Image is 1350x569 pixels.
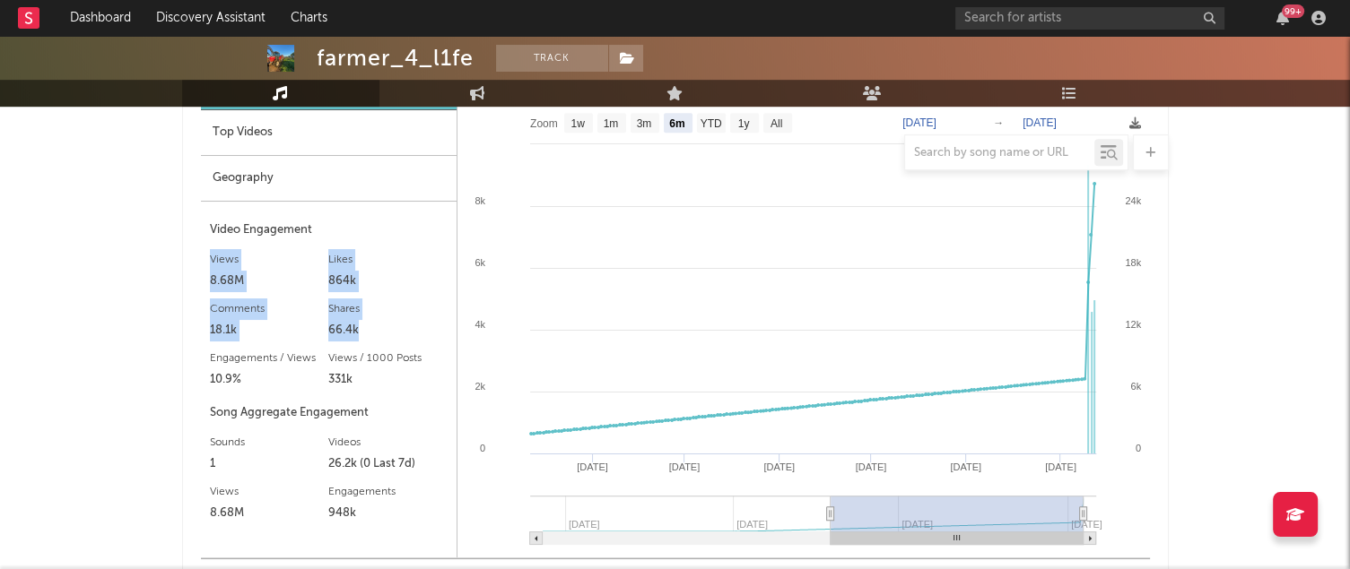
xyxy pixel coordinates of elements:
div: Shares [328,298,448,320]
text: 6k [475,257,485,268]
div: Views [210,249,329,271]
text: Zoom [530,117,558,130]
div: 10.9% [210,369,329,391]
text: [DATE] [1045,461,1076,472]
div: 1 [210,453,329,475]
text: All [770,117,781,130]
div: Likes [328,249,448,271]
text: [DATE] [855,461,886,472]
text: 18k [1125,257,1141,268]
text: [DATE] [763,461,795,472]
div: Engagements [328,481,448,503]
div: Views / 1000 Posts [328,348,448,369]
div: 18.1k [210,320,329,341]
text: 12k [1125,319,1141,330]
text: 24k [1125,195,1141,206]
div: 26.2k (0 Last 7d) [328,453,448,475]
div: Song Aggregate Engagement [210,402,448,424]
div: 99 + [1282,4,1304,18]
div: farmer_4_l1fe [317,45,474,72]
div: 8.68M [210,271,329,292]
div: Geography [201,156,457,202]
text: [DATE] [1023,116,1057,129]
text: → [993,116,1004,129]
div: Top Videos [201,110,457,156]
text: 2k [475,381,485,392]
text: [DATE] [1070,519,1102,530]
div: 331k [328,369,448,391]
text: 0 [1135,443,1140,453]
text: 3m [636,117,651,130]
text: 6k [1130,381,1141,392]
div: Videos [328,432,448,453]
button: Track [496,45,608,72]
div: 66.4k [328,320,448,341]
text: 0 [479,443,484,453]
text: 8k [475,195,485,206]
div: Engagements / Views [210,348,329,369]
text: [DATE] [577,461,608,472]
div: 948k [328,503,448,524]
div: Sounds [210,432,329,453]
text: [DATE] [668,461,700,472]
text: 1w [570,117,585,130]
input: Search for artists [955,7,1224,30]
text: [DATE] [902,116,936,129]
div: Video Engagement [210,220,448,241]
div: Views [210,481,329,503]
text: 4k [475,319,485,330]
text: 1m [603,117,618,130]
div: 864k [328,271,448,292]
text: 6m [669,117,684,130]
text: [DATE] [950,461,981,472]
div: Comments [210,298,329,320]
text: YTD [700,117,721,130]
input: Search by song name or URL [905,146,1094,160]
button: 99+ [1276,11,1289,25]
div: 8.68M [210,503,329,524]
text: 1y [737,117,749,130]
